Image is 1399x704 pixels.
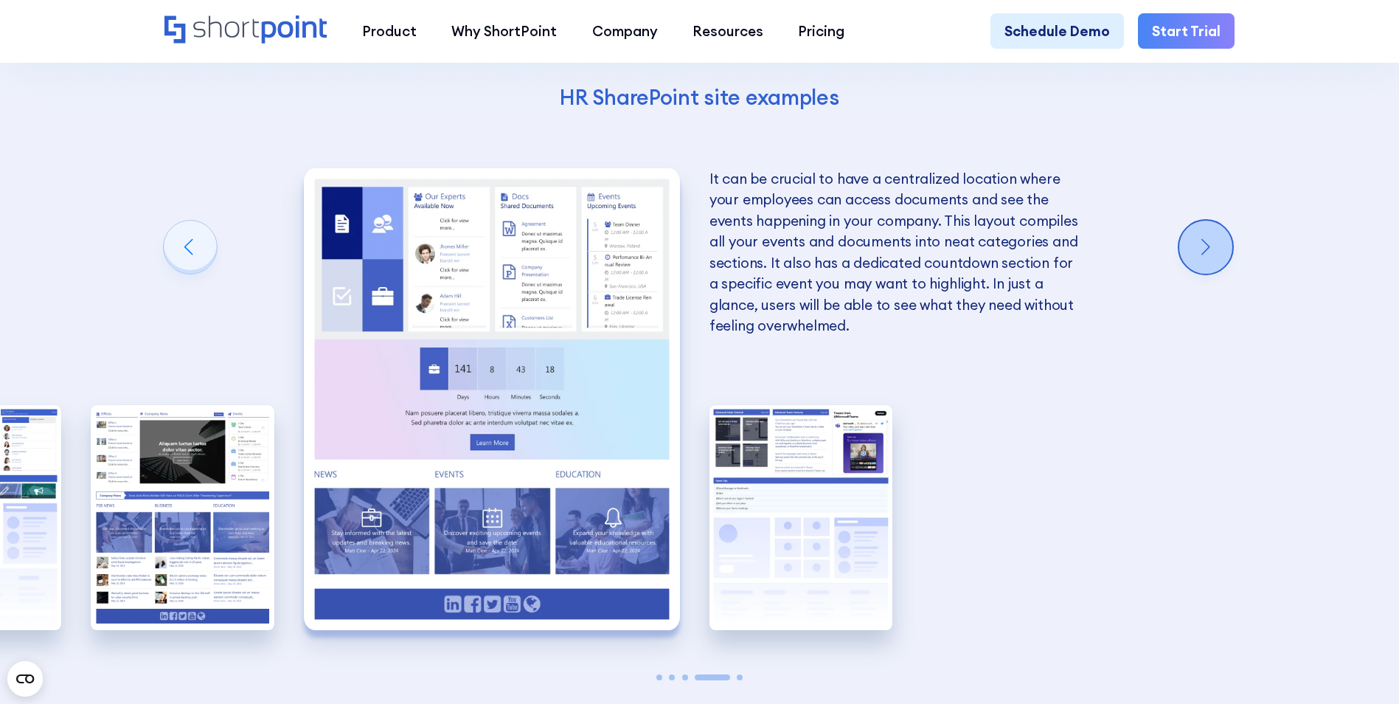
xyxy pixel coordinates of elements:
[574,13,675,48] a: Company
[434,13,574,48] a: Why ShortPoint
[1138,13,1235,48] a: Start Trial
[675,13,780,48] a: Resources
[669,674,675,680] span: Go to slide 2
[682,674,688,680] span: Go to slide 3
[1179,221,1232,274] div: Next slide
[737,674,743,680] span: Go to slide 5
[781,13,862,48] a: Pricing
[7,661,43,697] button: Open CMP widget
[91,405,274,630] img: SharePoint Communication site example for news
[306,84,1093,111] h4: HR SharePoint site examples
[656,674,662,680] span: Go to slide 1
[709,405,893,630] img: Internal SharePoint site example for knowledge base
[164,15,327,46] a: Home
[592,21,658,41] div: Company
[695,674,729,680] span: Go to slide 4
[692,21,763,41] div: Resources
[1134,533,1399,704] iframe: Chat Widget
[451,21,557,41] div: Why ShortPoint
[304,168,680,630] img: HR SharePoint site example for documents
[344,13,434,48] a: Product
[709,405,893,630] div: 5 / 5
[91,405,274,630] div: 3 / 5
[990,13,1124,48] a: Schedule Demo
[164,221,217,274] div: Previous slide
[362,21,417,41] div: Product
[709,168,1086,337] p: It can be crucial to have a centralized location where your employees can access documents and se...
[304,168,680,630] div: 4 / 5
[798,21,844,41] div: Pricing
